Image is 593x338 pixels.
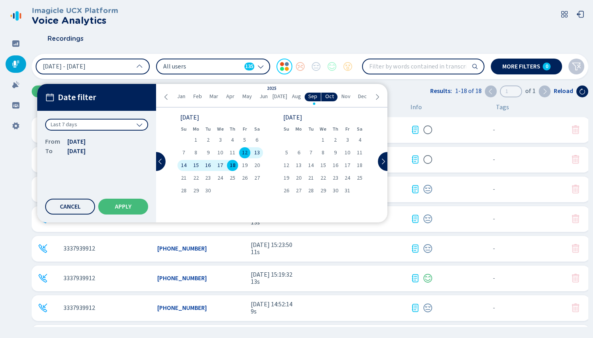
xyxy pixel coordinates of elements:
[293,173,305,184] div: Mon Oct 20 2025
[230,150,235,156] span: 11
[205,163,211,168] span: 16
[180,115,260,120] div: [DATE]
[251,135,263,146] div: Sat Sep 06 2025
[177,93,185,100] span: Jan
[345,163,350,168] span: 17
[45,146,61,156] span: To
[238,135,251,146] div: Fri Sep 05 2025
[182,150,185,156] span: 7
[308,163,314,168] span: 14
[410,155,420,164] div: Transcription available
[493,275,495,282] span: No tags assigned
[227,147,239,158] div: Thu Sep 11 2025
[194,150,197,156] span: 8
[341,185,354,196] div: Fri Oct 31 2025
[423,214,433,224] div: Neutral sentiment
[190,147,202,158] div: Mon Sep 08 2025
[410,214,420,224] svg: journal-text
[6,55,26,73] div: Recordings
[190,185,202,196] div: Mon Sep 29 2025
[230,163,235,168] span: 18
[181,188,187,194] span: 28
[219,137,222,143] span: 3
[571,273,580,283] svg: trash-fill
[576,85,588,97] button: Reload the current page
[238,173,251,184] div: Fri Sep 26 2025
[357,175,362,181] span: 25
[571,125,580,135] button: Your role doesn't allow you to delete this conversation
[293,185,305,196] div: Mon Oct 27 2025
[345,175,350,181] span: 24
[571,184,580,194] button: Your role doesn't allow you to delete this conversation
[423,125,433,135] div: Sentiment analysis in progress...
[539,85,551,97] button: Next page
[202,147,214,158] div: Tue Sep 09 2025
[280,160,293,171] div: Sun Oct 12 2025
[542,88,548,95] svg: chevron-right
[341,93,351,100] span: Nov
[423,273,433,283] div: Positive sentiment
[181,175,187,181] span: 21
[6,97,26,114] div: Groups
[205,188,211,194] span: 30
[354,147,366,158] div: Sat Oct 11 2025
[280,185,293,196] div: Sun Oct 26 2025
[309,150,312,156] span: 7
[493,186,495,193] span: No tags assigned
[202,185,214,196] div: Tue Sep 30 2025
[571,303,580,313] svg: trash-fill
[242,150,248,156] span: 12
[485,85,497,97] button: Previous page
[205,126,211,132] abbr: Tuesday
[410,273,420,283] div: Transcription available
[12,60,20,68] svg: mic-fill
[308,188,314,194] span: 28
[354,160,366,171] div: Sat Oct 18 2025
[423,184,433,194] div: Neutral sentiment
[45,137,61,146] span: From
[329,185,341,196] div: Thu Oct 30 2025
[227,173,239,184] div: Thu Sep 25 2025
[6,35,26,52] div: Dashboard
[254,175,260,181] span: 27
[296,175,301,181] span: 20
[317,185,329,196] div: Wed Oct 29 2025
[245,63,254,70] span: 135
[214,135,227,146] div: Wed Sep 03 2025
[202,135,214,146] div: Tue Sep 02 2025
[177,185,190,196] div: Sun Sep 28 2025
[12,40,20,47] svg: dashboard-filled
[488,88,494,95] svg: chevron-left
[115,203,132,210] span: Apply
[341,173,354,184] div: Fri Oct 24 2025
[43,63,86,70] span: [DATE] - [DATE]
[58,93,96,103] span: Date filter
[410,303,420,313] svg: journal-text
[320,163,326,168] span: 15
[410,244,420,253] div: Transcription available
[267,86,276,91] div: 2025
[242,163,248,168] span: 19
[38,303,48,313] div: Incoming call
[177,147,190,158] div: Sun Sep 07 2025
[491,59,562,74] button: More filters0
[284,188,289,194] span: 26
[334,137,337,143] span: 2
[496,104,509,111] span: Tags
[163,62,241,71] span: All users
[571,184,580,194] svg: trash-fill
[322,150,324,156] span: 8
[493,245,495,252] span: No tags assigned
[32,85,85,97] button: Upload
[6,117,26,135] div: Settings
[256,137,258,143] span: 6
[238,147,251,158] div: Fri Sep 12 2025
[423,184,433,194] svg: icon-emoji-neutral
[217,150,223,156] span: 10
[280,147,293,158] div: Sun Oct 05 2025
[320,188,326,194] span: 29
[193,188,199,194] span: 29
[329,135,341,146] div: Thu Oct 02 2025
[231,137,234,143] span: 4
[285,150,288,156] span: 5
